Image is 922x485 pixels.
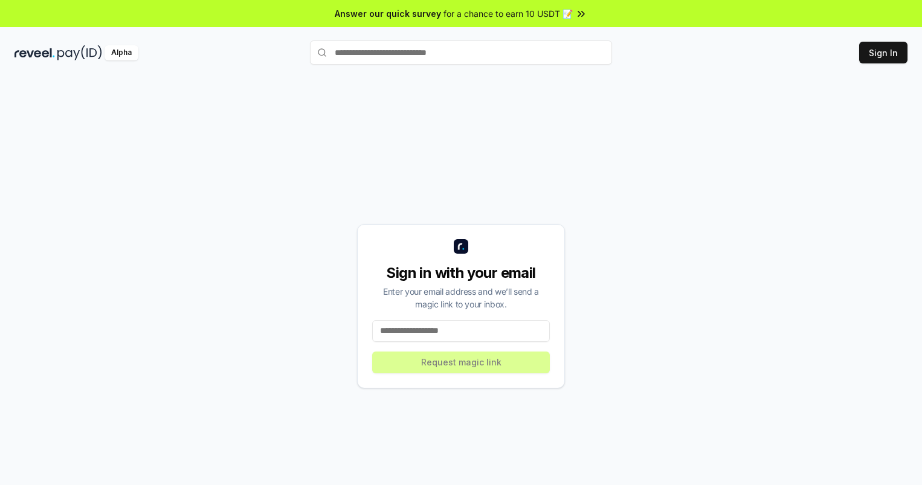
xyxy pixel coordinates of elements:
div: Alpha [105,45,138,60]
img: pay_id [57,45,102,60]
img: reveel_dark [15,45,55,60]
span: Answer our quick survey [335,7,441,20]
div: Sign in with your email [372,263,550,283]
button: Sign In [859,42,907,63]
div: Enter your email address and we’ll send a magic link to your inbox. [372,285,550,310]
img: logo_small [454,239,468,254]
span: for a chance to earn 10 USDT 📝 [443,7,573,20]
